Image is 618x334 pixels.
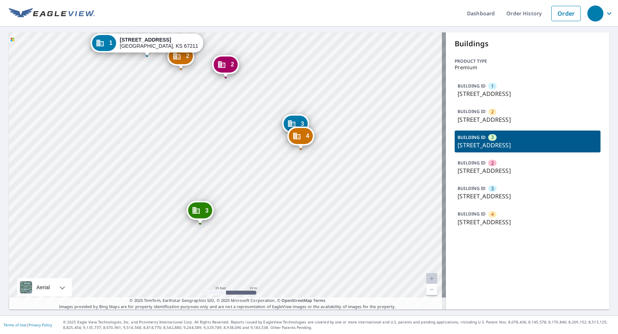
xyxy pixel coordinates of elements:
[4,323,52,327] p: |
[491,134,494,141] span: 3
[491,83,494,90] span: 1
[458,89,598,98] p: [STREET_ADDRESS]
[18,278,72,296] div: Aerial
[458,192,598,201] p: [STREET_ADDRESS]
[167,47,194,69] div: Dropped pin, building 2, Commercial property, 2222 S Market St Wichita, KS 67211
[282,114,309,137] div: Dropped pin, building 3, Commercial property, 2245 S Broadway Ave Wichita, KS 67211
[63,319,614,330] p: © 2025 Eagle View Technologies, Inc. and Pictometry International Corp. All Rights Reserved. Repo...
[458,134,486,140] p: BUILDING ID
[458,185,486,191] p: BUILDING ID
[28,322,52,327] a: Privacy Policy
[458,211,486,217] p: BUILDING ID
[458,141,598,149] p: [STREET_ADDRESS]
[4,322,26,327] a: Terms of Use
[129,298,325,304] span: © 2025 TomTom, Earthstar Geographics SIO, © 2025 Microsoft Corporation, ©
[90,34,203,56] div: Dropped pin, building 1, Commercial property, 2245 S Broadway Ave Wichita, KS 67211
[458,160,486,166] p: BUILDING ID
[491,211,494,218] span: 4
[120,37,171,43] strong: [STREET_ADDRESS]
[9,8,95,19] img: EV Logo
[458,115,598,124] p: [STREET_ADDRESS]
[458,166,598,175] p: [STREET_ADDRESS]
[313,298,325,303] a: Terms
[306,133,309,139] span: 4
[455,58,600,65] p: Product type
[186,53,189,59] span: 2
[551,6,581,21] a: Order
[455,38,600,49] p: Buildings
[491,185,494,192] span: 3
[231,62,234,67] span: 2
[9,298,446,310] p: Images provided by Bing Maps are for property identification purposes only and are not a represen...
[109,40,112,46] span: 1
[187,201,214,224] div: Dropped pin, building 3, Commercial property, 210 E Blake St Wichita, KS 67211
[205,208,209,213] span: 3
[301,121,304,127] span: 3
[491,160,494,167] span: 2
[458,83,486,89] p: BUILDING ID
[281,298,312,303] a: OpenStreetMap
[458,218,598,226] p: [STREET_ADDRESS]
[426,273,437,284] a: Current Level 20, Zoom In Disabled
[458,108,486,114] p: BUILDING ID
[34,278,52,296] div: Aerial
[426,284,437,295] a: Current Level 20, Zoom Out
[455,65,600,70] p: Premium
[287,127,314,149] div: Dropped pin, building 4, Commercial property, 2245 S Broadway Ave Wichita, KS 67211
[120,37,198,49] div: [GEOGRAPHIC_DATA], KS 67211
[212,55,239,78] div: Dropped pin, building 2, Commercial property, 2245 S Broadway Ave Wichita, KS 67211
[491,108,494,115] span: 2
